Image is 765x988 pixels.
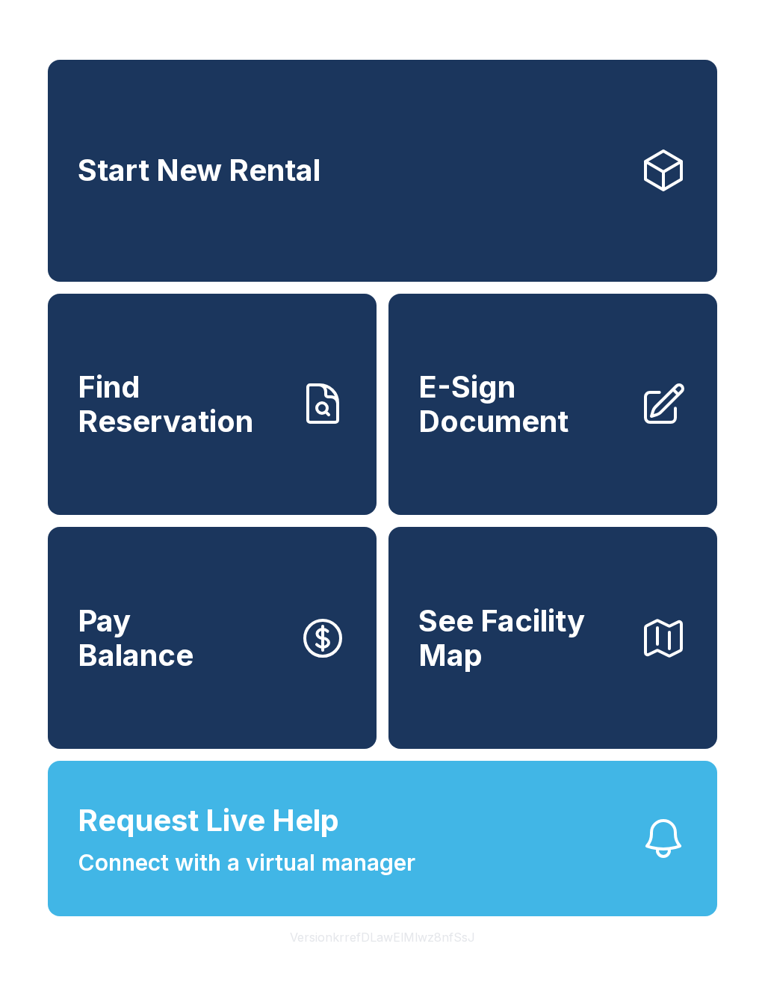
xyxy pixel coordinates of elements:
[78,846,415,880] span: Connect with a virtual manager
[418,370,628,438] span: E-Sign Document
[48,294,377,516] a: Find Reservation
[78,153,320,188] span: Start New Rental
[78,604,193,672] span: Pay Balance
[278,916,487,958] button: VersionkrrefDLawElMlwz8nfSsJ
[388,527,717,749] button: See Facility Map
[48,527,377,749] button: PayBalance
[48,60,717,282] a: Start New Rental
[78,798,339,843] span: Request Live Help
[388,294,717,516] a: E-Sign Document
[78,370,287,438] span: Find Reservation
[418,604,628,672] span: See Facility Map
[48,761,717,916] button: Request Live HelpConnect with a virtual manager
